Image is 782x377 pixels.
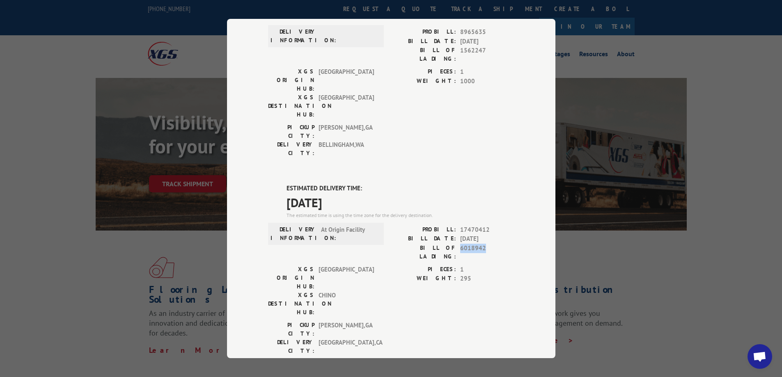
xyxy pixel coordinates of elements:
span: BELLINGHAM , WA [319,140,374,158]
span: [GEOGRAPHIC_DATA] [319,265,374,291]
label: BILL OF LADING: [391,46,456,63]
div: The estimated time is using the time zone for the delivery destination. [287,212,514,219]
label: WEIGHT: [391,77,456,86]
label: DELIVERY CITY: [268,140,314,158]
label: PROBILL: [391,27,456,37]
label: BILL DATE: [391,234,456,244]
span: [GEOGRAPHIC_DATA] [319,67,374,93]
span: [PERSON_NAME] , GA [319,321,374,338]
span: 1000 [460,77,514,86]
span: 1 [460,265,514,274]
span: [DATE] [460,234,514,244]
a: Open chat [748,344,772,369]
label: PICKUP CITY: [268,123,314,140]
label: BILL DATE: [391,37,456,46]
span: At Origin Facility [321,225,376,242]
span: 8965635 [460,27,514,37]
label: XGS ORIGIN HUB: [268,265,314,291]
label: BILL OF LADING: [391,244,456,261]
span: [GEOGRAPHIC_DATA] [319,93,374,119]
span: [GEOGRAPHIC_DATA] , CA [319,338,374,355]
label: DELIVERY INFORMATION: [271,27,317,45]
span: CHINO [319,291,374,317]
label: PROBILL: [391,225,456,235]
span: 1562247 [460,46,514,63]
label: XGS ORIGIN HUB: [268,67,314,93]
span: 6018942 [460,244,514,261]
label: WEIGHT: [391,274,456,283]
span: DELIVERED [287,3,514,21]
label: PIECES: [391,265,456,274]
label: DELIVERY CITY: [268,338,314,355]
label: XGS DESTINATION HUB: [268,291,314,317]
span: [PERSON_NAME] , GA [319,123,374,140]
span: [DATE] [287,193,514,212]
span: 17470412 [460,225,514,235]
label: PICKUP CITY: [268,321,314,338]
span: 1 [460,67,514,77]
span: 295 [460,274,514,283]
label: PIECES: [391,67,456,77]
label: ESTIMATED DELIVERY TIME: [287,184,514,193]
label: DELIVERY INFORMATION: [271,225,317,242]
label: XGS DESTINATION HUB: [268,93,314,119]
span: [DATE] [460,37,514,46]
